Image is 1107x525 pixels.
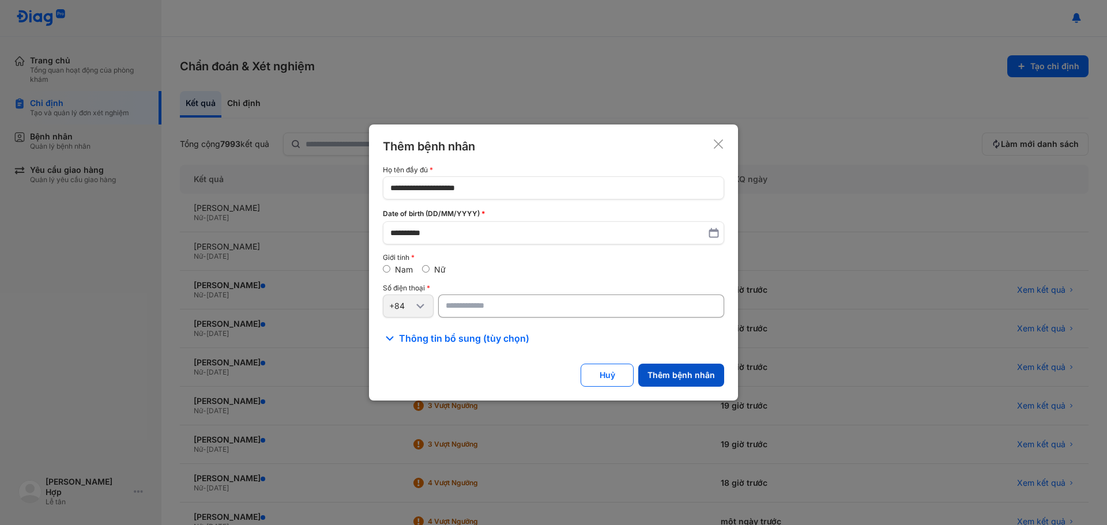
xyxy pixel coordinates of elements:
div: Họ tên đầy đủ [383,166,724,174]
div: Giới tính [383,254,724,262]
div: Thêm bệnh nhân [383,138,475,154]
button: Huỷ [581,364,634,387]
label: Nữ [434,265,446,274]
div: Số điện thoại [383,284,724,292]
div: Date of birth (DD/MM/YYYY) [383,209,724,219]
span: Thông tin bổ sung (tùy chọn) [399,331,529,345]
label: Nam [395,265,413,274]
button: Thêm bệnh nhân [638,364,724,387]
div: +84 [389,301,413,311]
